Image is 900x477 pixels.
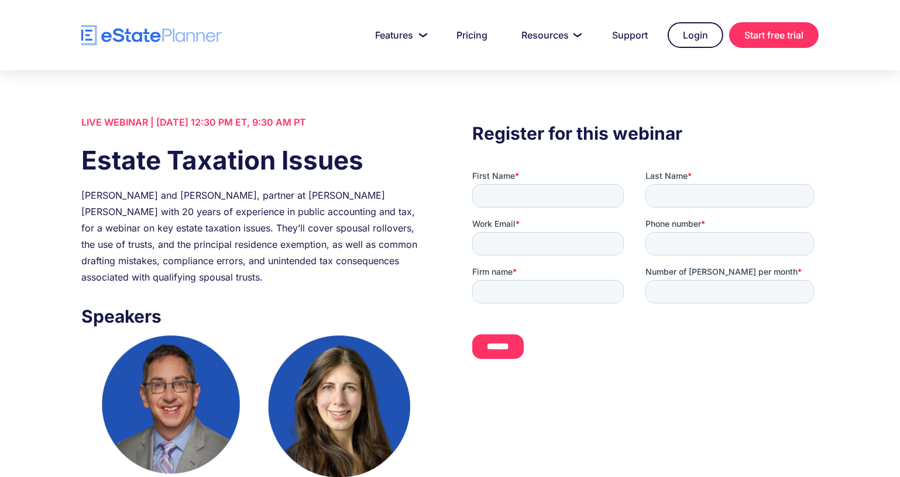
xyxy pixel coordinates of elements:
[81,142,428,178] h1: Estate Taxation Issues
[507,23,592,47] a: Resources
[472,120,819,147] h3: Register for this webinar
[361,23,437,47] a: Features
[81,25,222,46] a: home
[442,23,501,47] a: Pricing
[472,170,819,368] iframe: Form 0
[729,22,819,48] a: Start free trial
[81,303,428,330] h3: Speakers
[598,23,662,47] a: Support
[81,187,428,285] div: [PERSON_NAME] and [PERSON_NAME], partner at [PERSON_NAME] [PERSON_NAME] with 20 years of experien...
[81,114,428,130] div: LIVE WEBINAR | [DATE] 12:30 PM ET, 9:30 AM PT
[668,22,723,48] a: Login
